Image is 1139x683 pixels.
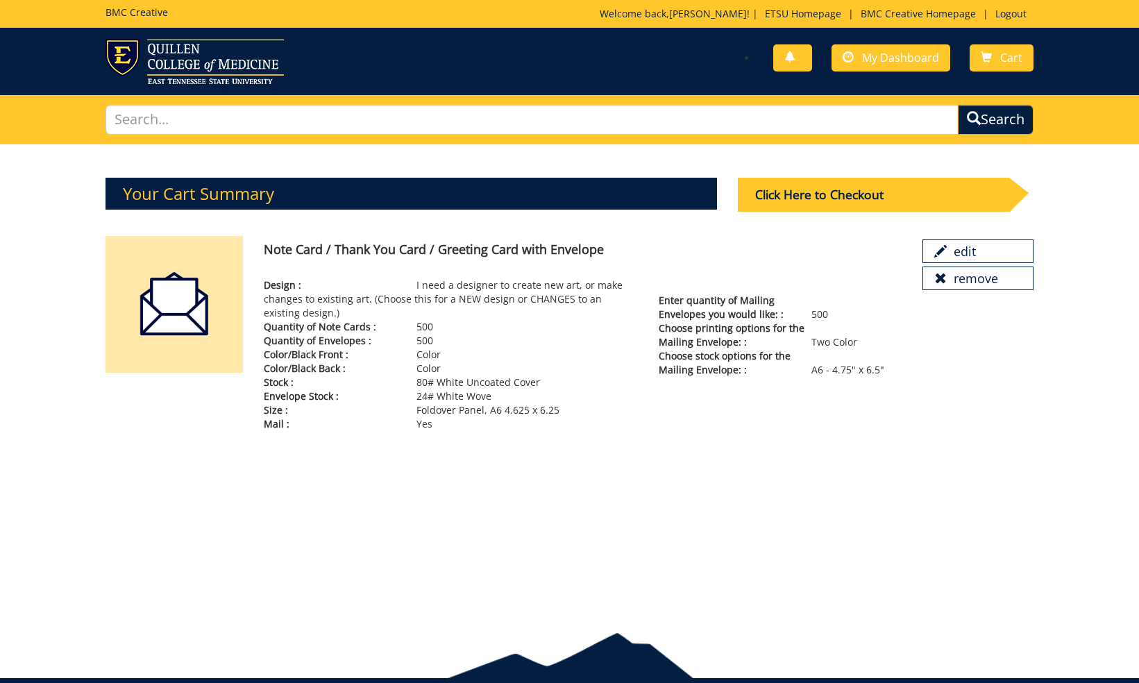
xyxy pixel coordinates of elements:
span: Quantity of Envelopes : [264,334,416,348]
span: Envelope Stock : [264,389,416,403]
p: I need a designer to create new art, or make changes to existing art. (Choose this for a NEW desi... [264,278,639,320]
img: ETSU logo [106,39,284,84]
span: My Dashboard [862,50,939,65]
p: 500 [264,334,639,348]
span: Choose printing options for the Mailing Envelope: : [659,321,811,349]
span: Choose stock options for the Mailing Envelope: : [659,349,811,377]
span: Size : [264,403,416,417]
p: Color [264,362,639,376]
h4: Note Card / Thank You Card / Greeting Card with Envelope [264,243,902,257]
a: edit [922,239,1033,263]
div: Click Here to Checkout [738,178,1009,212]
p: Foldover Panel, A6 4.625 x 6.25 [264,403,639,417]
h5: BMC Creative [106,7,168,17]
p: Welcome back, ! | | | [600,7,1033,21]
a: My Dashboard [832,44,950,71]
a: ETSU Homepage [758,7,848,20]
input: Search... [106,105,959,135]
span: Color/Black Back : [264,362,416,376]
p: 500 [659,294,1033,321]
p: 24# White Wove [264,389,639,403]
a: Cart [970,44,1033,71]
span: Color/Black Front : [264,348,416,362]
a: BMC Creative Homepage [854,7,983,20]
a: Logout [988,7,1033,20]
span: Mail : [264,417,416,431]
button: Search [958,105,1033,135]
a: Click Here to Checkout [738,202,1031,215]
img: invitationwithenvelope-5a33f926473532.42838482.png [106,236,243,373]
span: Enter quantity of Mailing Envelopes you would like: : [659,294,811,321]
a: [PERSON_NAME] [669,7,747,20]
p: 80# White Uncoated Cover [264,376,639,389]
span: Cart [1000,50,1022,65]
p: A6 - 4.75" x 6.5" [659,349,1033,377]
p: Two Color [659,321,1033,349]
h3: Your Cart Summary [106,178,718,210]
span: Design : [264,278,416,292]
p: 500 [264,320,639,334]
span: Quantity of Note Cards : [264,320,416,334]
a: remove [922,267,1033,290]
p: Color [264,348,639,362]
p: Yes [264,417,639,431]
span: Stock : [264,376,416,389]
